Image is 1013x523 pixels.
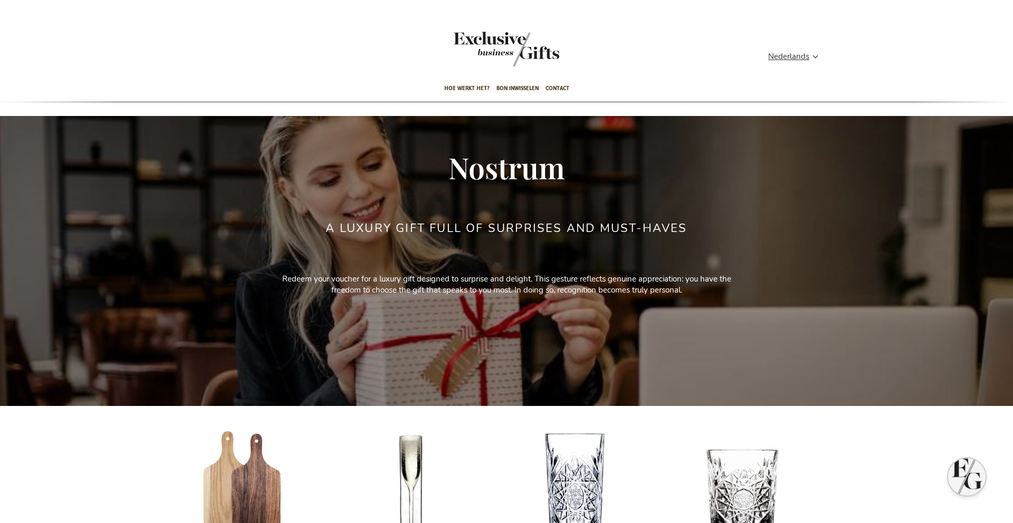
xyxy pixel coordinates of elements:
span: Hoe werkt het? [444,76,490,101]
h2: a luxury gift full of surprises and must-haves [326,222,687,235]
span: Nostrum [448,148,565,187]
span: Nederlands [768,51,809,63]
p: Redeem your voucher for a luxury gift designed to surprise and delight. This gesture reflects gen... [269,274,744,296]
div: Nederlands [768,51,825,63]
span: Bon inwisselen [496,76,539,101]
span: Contact [546,76,569,101]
